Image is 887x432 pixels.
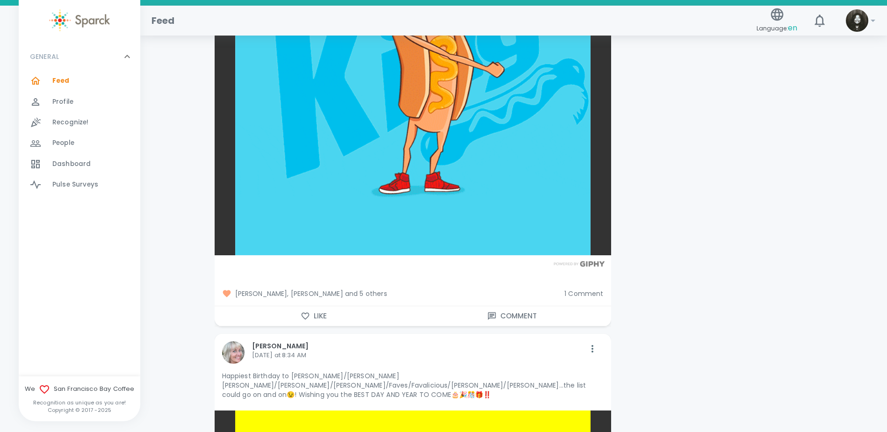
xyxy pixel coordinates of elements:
[30,52,59,61] p: GENERAL
[19,399,140,406] p: Recognition as unique as you are!
[564,289,603,298] span: 1 Comment
[757,22,797,35] span: Language:
[19,92,140,112] a: Profile
[52,159,91,169] span: Dashboard
[19,154,140,174] a: Dashboard
[788,22,797,33] span: en
[52,97,73,107] span: Profile
[19,71,140,91] a: Feed
[753,4,801,37] button: Language:en
[49,9,110,31] img: Sparck logo
[19,406,140,414] p: Copyright © 2017 - 2025
[19,9,140,31] a: Sparck logo
[52,180,98,189] span: Pulse Surveys
[52,76,70,86] span: Feed
[846,9,868,32] img: Picture of Angel
[222,371,604,399] p: Happiest Birthday to [PERSON_NAME]/[PERSON_NAME] [PERSON_NAME]/[PERSON_NAME]/[PERSON_NAME]/Faves/...
[52,118,89,127] span: Recognize!
[252,341,585,351] p: [PERSON_NAME]
[222,289,557,298] span: [PERSON_NAME], [PERSON_NAME] and 5 others
[52,138,74,148] span: People
[19,112,140,133] a: Recognize!
[222,341,245,364] img: Picture of Linda Chock
[19,174,140,195] a: Pulse Surveys
[151,13,175,28] h1: Feed
[19,71,140,199] div: GENERAL
[19,384,140,395] span: We San Francisco Bay Coffee
[413,306,611,326] button: Comment
[215,306,413,326] button: Like
[551,261,607,267] img: Powered by GIPHY
[19,133,140,153] a: People
[252,351,585,360] p: [DATE] at 8:34 AM
[19,43,140,71] div: GENERAL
